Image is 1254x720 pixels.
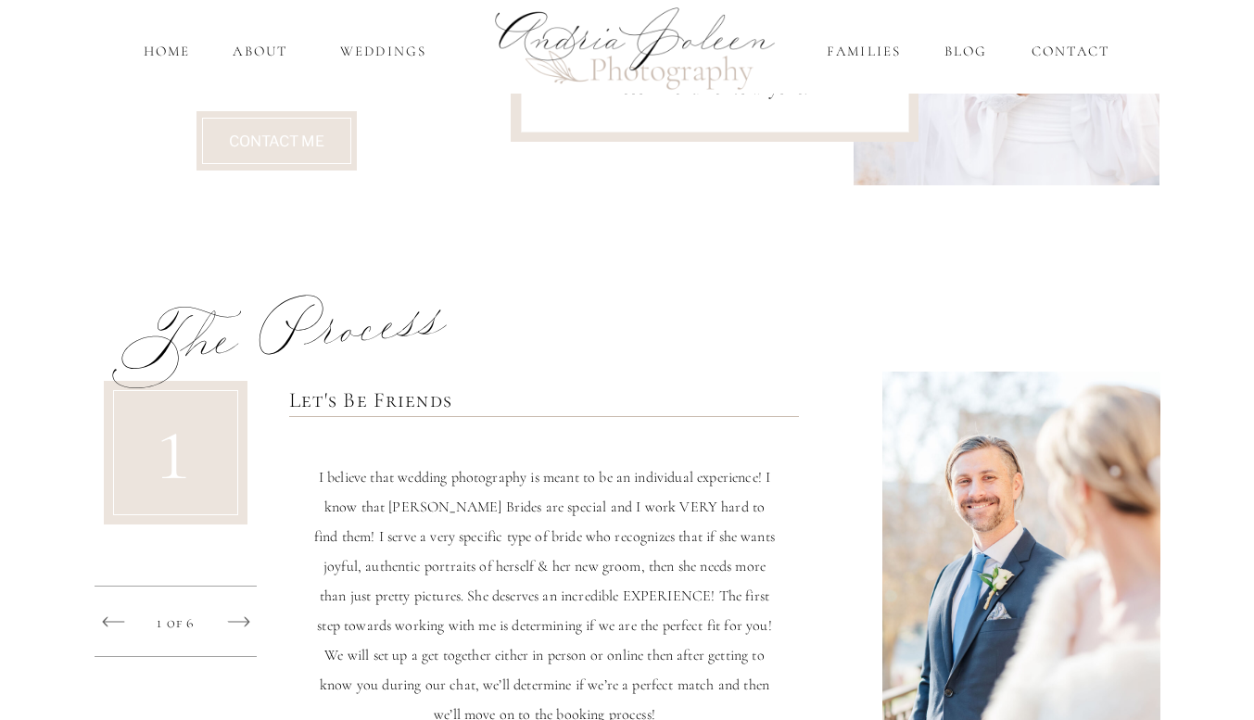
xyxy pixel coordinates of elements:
h1: Let's Be Friends [289,381,799,414]
a: Contact [1027,41,1115,62]
a: Contact Me [221,132,334,150]
a: home [141,41,194,62]
a: Families [824,41,905,62]
h1: The Process [108,311,453,408]
h3: 1 of 6 [144,613,209,631]
a: Weddings [329,41,438,62]
a: Blog [941,41,992,62]
a: About [229,41,293,62]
